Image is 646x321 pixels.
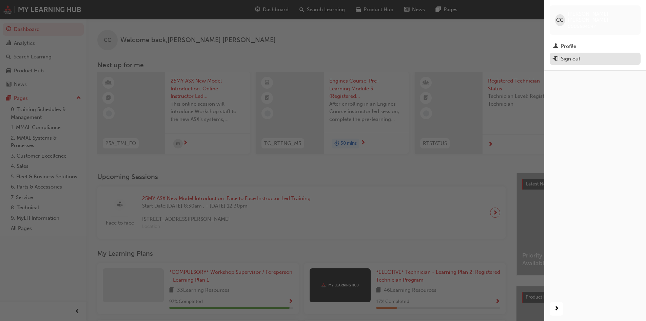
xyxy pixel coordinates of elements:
[568,23,596,29] span: 0005884047
[554,305,559,313] span: next-icon
[561,55,580,63] div: Sign out
[556,16,564,24] span: CC
[553,56,558,62] span: exit-icon
[568,11,635,23] span: [PERSON_NAME] [PERSON_NAME]
[561,42,576,50] div: Profile
[550,53,641,65] button: Sign out
[550,40,641,53] a: Profile
[553,43,558,50] span: man-icon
